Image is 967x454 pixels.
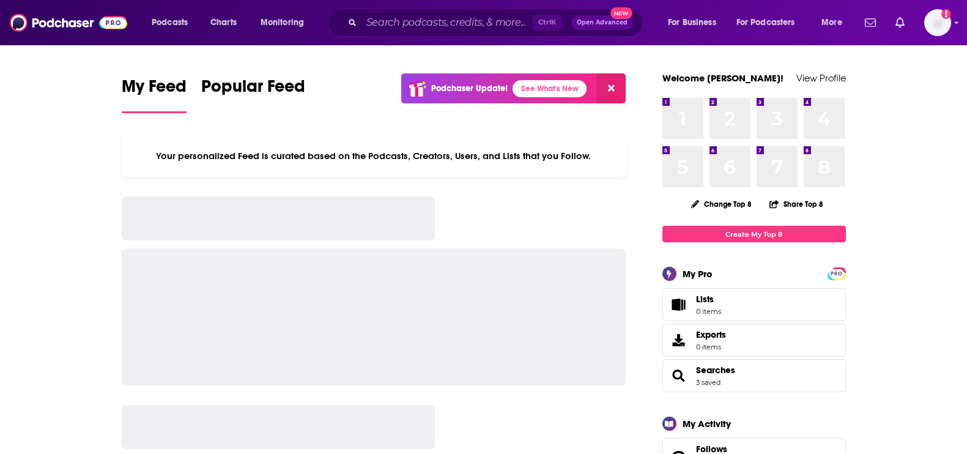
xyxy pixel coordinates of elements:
div: My Activity [683,418,731,430]
span: Lists [696,294,714,305]
span: Exports [667,332,691,349]
a: Show notifications dropdown [860,12,881,33]
div: Search podcasts, credits, & more... [339,9,655,37]
a: My Feed [122,76,187,113]
button: open menu [143,13,204,32]
button: open menu [659,13,732,32]
a: Charts [202,13,244,32]
a: Create My Top 8 [662,226,846,242]
span: Logged in as nicole.koremenos [924,9,951,36]
span: My Feed [122,76,187,104]
span: 0 items [696,307,721,316]
a: Exports [662,324,846,357]
a: Show notifications dropdown [891,12,910,33]
button: open menu [252,13,320,32]
span: For Podcasters [736,14,795,31]
span: Exports [696,329,726,340]
span: Open Advanced [577,20,628,26]
div: My Pro [683,268,713,280]
button: Share Top 8 [769,192,824,216]
a: Searches [667,367,691,384]
a: Lists [662,288,846,321]
div: Your personalized Feed is curated based on the Podcasts, Creators, Users, and Lists that you Follow. [122,135,626,177]
button: Show profile menu [924,9,951,36]
button: open menu [728,13,813,32]
span: Ctrl K [533,15,561,31]
span: Charts [210,14,237,31]
a: See What's New [513,80,587,97]
a: 3 saved [696,378,721,387]
span: Podcasts [152,14,188,31]
a: Welcome [PERSON_NAME]! [662,72,784,84]
a: Popular Feed [201,76,305,113]
span: New [610,7,632,19]
span: Lists [667,296,691,313]
img: User Profile [924,9,951,36]
span: Lists [696,294,721,305]
span: Searches [662,359,846,392]
a: PRO [829,269,844,278]
span: Monitoring [261,14,304,31]
p: Podchaser Update! [431,83,508,94]
input: Search podcasts, credits, & more... [361,13,533,32]
button: Open AdvancedNew [571,15,633,30]
span: More [821,14,842,31]
span: 0 items [696,343,726,351]
svg: Add a profile image [941,9,951,19]
span: PRO [829,269,844,278]
a: View Profile [796,72,846,84]
span: For Business [668,14,716,31]
a: Searches [696,365,735,376]
img: Podchaser - Follow, Share and Rate Podcasts [10,11,127,34]
button: Change Top 8 [684,196,760,212]
span: Popular Feed [201,76,305,104]
button: open menu [813,13,858,32]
